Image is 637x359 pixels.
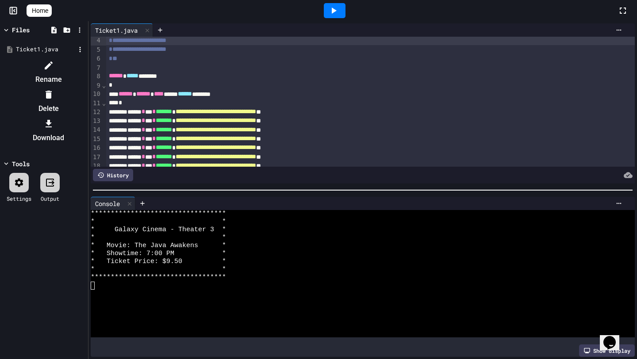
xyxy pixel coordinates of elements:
[102,82,106,89] span: Fold line
[91,54,102,63] div: 6
[91,250,226,258] span: * Showtime: 7:00 PM *
[91,144,102,153] div: 16
[93,169,133,181] div: History
[600,324,628,350] iframe: chat widget
[91,126,102,134] div: 14
[27,4,52,17] a: Home
[41,195,59,202] div: Output
[91,162,102,171] div: 18
[91,72,102,81] div: 8
[12,159,30,168] div: Tools
[91,135,102,144] div: 15
[91,99,102,108] div: 11
[91,26,142,35] div: Ticket1.java
[11,117,86,145] li: Download
[579,344,635,357] div: Show display
[16,45,75,54] div: Ticket1.java
[102,99,106,107] span: Fold line
[11,88,86,116] li: Delete
[11,58,86,87] li: Rename
[91,242,226,250] span: * Movie: The Java Awakens *
[91,117,102,126] div: 13
[12,25,30,34] div: Files
[91,108,102,117] div: 12
[91,90,102,99] div: 10
[91,153,102,162] div: 17
[91,23,153,37] div: Ticket1.java
[91,199,124,208] div: Console
[91,81,102,90] div: 9
[32,6,48,15] span: Home
[91,258,226,266] span: * Ticket Price: $9.50 *
[91,226,226,234] span: * Galaxy Cinema - Theater 3 *
[91,197,135,210] div: Console
[91,36,102,45] div: 4
[91,46,102,54] div: 5
[7,195,31,202] div: Settings
[91,64,102,73] div: 7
